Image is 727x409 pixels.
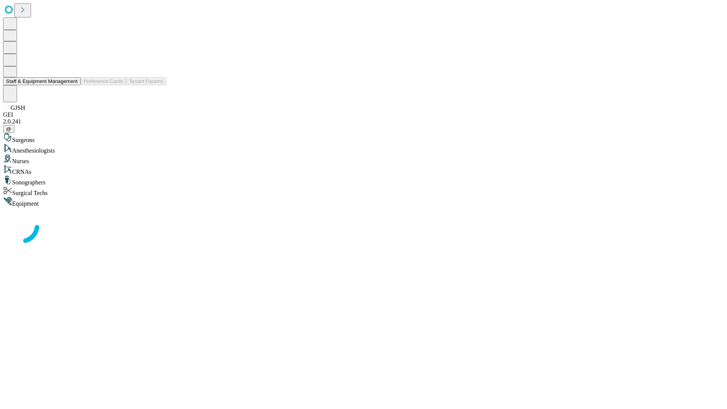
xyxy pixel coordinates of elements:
[3,175,724,186] div: Sonographers
[3,133,724,144] div: Surgeons
[11,105,25,111] span: GJSH
[3,154,724,165] div: Nurses
[126,77,166,85] button: Tenant Params
[3,197,724,207] div: Equipment
[3,186,724,197] div: Surgical Techs
[3,77,81,85] button: Staff & Equipment Management
[3,125,14,133] button: @
[3,165,724,175] div: CRNAs
[3,144,724,154] div: Anesthesiologists
[6,126,11,132] span: @
[3,111,724,118] div: GEI
[3,118,724,125] div: 2.0.241
[81,77,126,85] button: Preference Cards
